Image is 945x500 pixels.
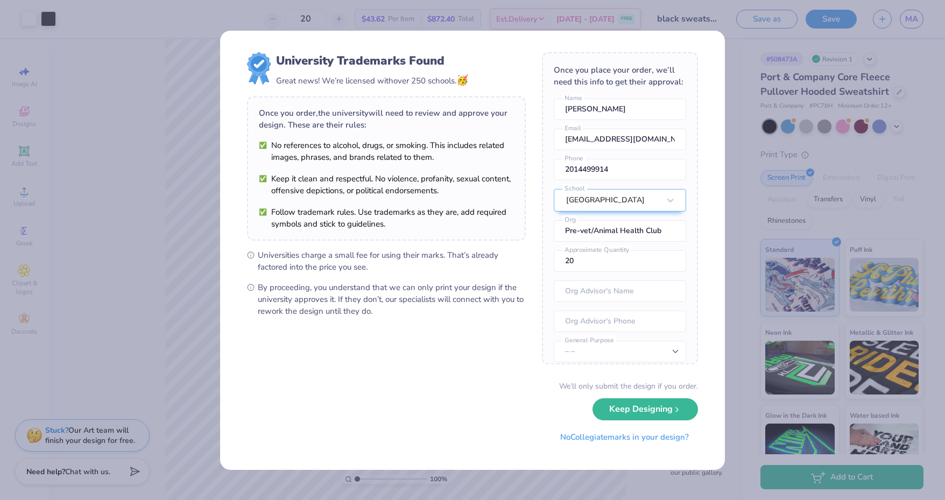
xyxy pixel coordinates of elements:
[258,249,526,273] span: Universities charge a small fee for using their marks. That’s already factored into the price you...
[276,73,468,88] div: Great news! We’re licensed with over 250 schools.
[554,64,686,88] div: Once you place your order, we’ll need this info to get their approval:
[456,74,468,87] span: 🥳
[554,220,686,242] input: Org
[554,311,686,332] input: Org Advisor's Phone
[554,98,686,120] input: Name
[554,129,686,150] input: Email
[259,139,514,163] li: No references to alcohol, drugs, or smoking. This includes related images, phrases, and brands re...
[551,426,698,448] button: NoCollegiatemarks in your design?
[276,52,468,69] div: University Trademarks Found
[259,206,514,230] li: Follow trademark rules. Use trademarks as they are, add required symbols and stick to guidelines.
[559,381,698,392] div: We’ll only submit the design if you order.
[259,107,514,131] div: Once you order, the university will need to review and approve your design. These are their rules:
[258,281,526,317] span: By proceeding, you understand that we can only print your design if the university approves it. I...
[247,52,271,84] img: license-marks-badge.png
[259,173,514,196] li: Keep it clean and respectful. No violence, profanity, sexual content, offensive depictions, or po...
[554,159,686,180] input: Phone
[554,280,686,302] input: Org Advisor's Name
[554,250,686,272] input: Approximate Quantity
[593,398,698,420] button: Keep Designing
